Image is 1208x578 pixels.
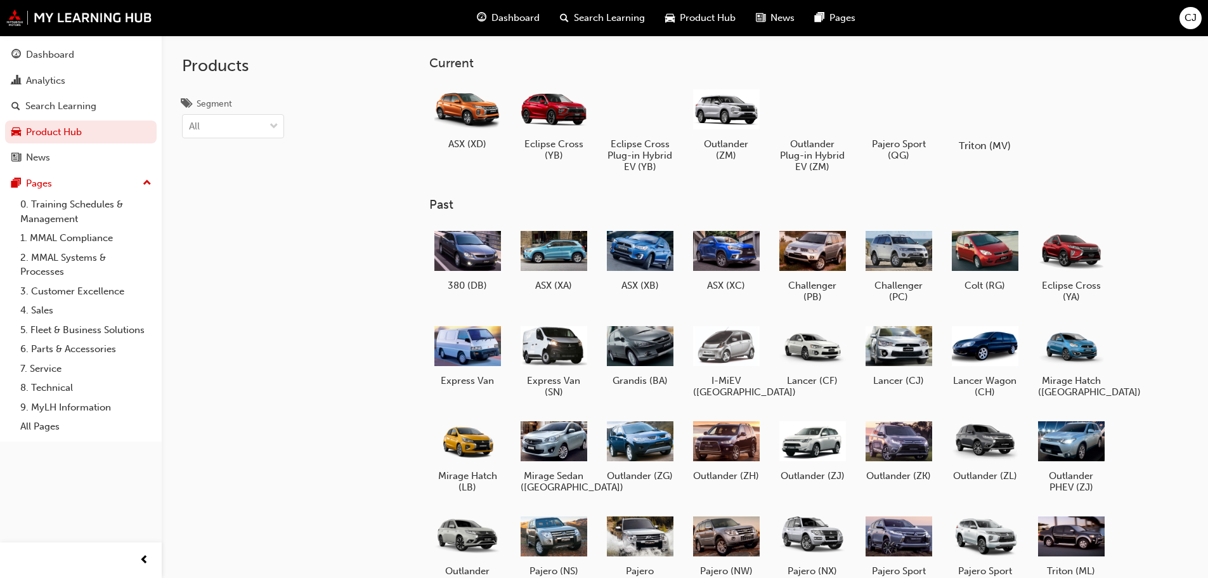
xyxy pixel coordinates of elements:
a: Outlander (ZK) [861,413,937,487]
span: chart-icon [11,76,21,87]
a: Product Hub [5,121,157,144]
h5: Pajero (NS) [521,565,587,577]
h5: Outlander (ZK) [866,470,932,482]
img: mmal [6,10,152,26]
span: guage-icon [477,10,486,26]
a: Mirage Hatch (LB) [429,413,505,498]
button: CJ [1179,7,1202,29]
a: 8. Technical [15,378,157,398]
h5: Eclipse Cross (YA) [1038,280,1105,303]
span: guage-icon [11,49,21,61]
h5: ASX (XD) [434,138,501,150]
span: search-icon [11,101,20,112]
span: search-icon [560,10,569,26]
h5: Express Van [434,375,501,386]
a: Lancer (CJ) [861,318,937,391]
a: Triton (MV) [947,81,1023,154]
div: Dashboard [26,48,74,62]
a: Eclipse Cross Plug-in Hybrid EV (YB) [602,81,678,177]
a: 3. Customer Excellence [15,282,157,301]
a: Colt (RG) [947,223,1023,296]
a: 1. MMAL Compliance [15,228,157,248]
div: All [189,119,200,134]
a: 2. MMAL Systems & Processes [15,248,157,282]
h5: ASX (XA) [521,280,587,291]
span: news-icon [11,152,21,164]
button: Pages [5,172,157,195]
span: prev-icon [140,553,149,568]
a: All Pages [15,417,157,437]
a: guage-iconDashboard [467,5,550,31]
span: pages-icon [815,10,824,26]
h5: Eclipse Cross Plug-in Hybrid EV (YB) [607,138,673,173]
div: Segment [197,98,232,110]
a: Search Learning [5,95,157,118]
span: car-icon [11,127,21,138]
a: 0. Training Schedules & Management [15,195,157,228]
h5: Lancer Wagon (CH) [952,375,1018,398]
span: CJ [1185,11,1197,25]
h5: ASX (XB) [607,280,673,291]
a: Challenger (PB) [774,223,850,308]
span: Search Learning [574,11,645,25]
a: Lancer Wagon (CH) [947,318,1023,403]
a: ASX (XB) [602,223,678,296]
button: DashboardAnalyticsSearch LearningProduct HubNews [5,41,157,172]
a: ASX (XC) [688,223,764,296]
h5: Lancer (CJ) [866,375,932,386]
h5: Colt (RG) [952,280,1018,291]
a: 6. Parts & Accessories [15,339,157,359]
h5: Grandis (BA) [607,375,673,386]
h5: Outlander (ZM) [693,138,760,161]
h5: Mirage Hatch (LB) [434,470,501,493]
span: Product Hub [680,11,736,25]
a: 5. Fleet & Business Solutions [15,320,157,340]
span: up-icon [143,175,152,192]
h5: Lancer (CF) [779,375,846,386]
a: News [5,146,157,169]
a: Express Van (SN) [516,318,592,403]
span: tags-icon [182,99,192,110]
h5: I-MiEV ([GEOGRAPHIC_DATA]) [693,375,760,398]
h5: Challenger (PC) [866,280,932,303]
a: Dashboard [5,43,157,67]
div: Pages [26,176,52,191]
a: ASX (XD) [429,81,505,154]
h5: Triton (MV) [949,140,1020,152]
a: Outlander Plug-in Hybrid EV (ZM) [774,81,850,177]
span: news-icon [756,10,765,26]
a: 9. MyLH Information [15,398,157,417]
h5: Pajero (NW) [693,565,760,577]
span: Dashboard [491,11,540,25]
a: news-iconNews [746,5,805,31]
h5: Mirage Hatch ([GEOGRAPHIC_DATA]) [1038,375,1105,398]
a: Eclipse Cross (YA) [1033,223,1109,308]
div: Search Learning [25,99,96,114]
a: Analytics [5,69,157,93]
a: Lancer (CF) [774,318,850,391]
a: Challenger (PC) [861,223,937,308]
a: Outlander (ZJ) [774,413,850,487]
a: Outlander (ZH) [688,413,764,487]
h3: Current [429,56,1150,70]
span: car-icon [665,10,675,26]
h5: Outlander (ZH) [693,470,760,482]
a: Outlander (ZL) [947,413,1023,487]
h5: Mirage Sedan ([GEOGRAPHIC_DATA]) [521,470,587,493]
h3: Past [429,197,1150,212]
a: Mirage Hatch ([GEOGRAPHIC_DATA]) [1033,318,1109,403]
span: Pages [829,11,855,25]
a: pages-iconPages [805,5,866,31]
h5: Triton (ML) [1038,565,1105,577]
h5: Express Van (SN) [521,375,587,398]
a: Eclipse Cross (YB) [516,81,592,166]
a: Express Van [429,318,505,391]
a: ASX (XA) [516,223,592,296]
h5: Outlander Plug-in Hybrid EV (ZM) [779,138,846,173]
a: 380 (DB) [429,223,505,296]
a: Outlander (ZM) [688,81,764,166]
h5: Outlander (ZG) [607,470,673,482]
a: search-iconSearch Learning [550,5,655,31]
div: News [26,150,50,165]
a: I-MiEV ([GEOGRAPHIC_DATA]) [688,318,764,403]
